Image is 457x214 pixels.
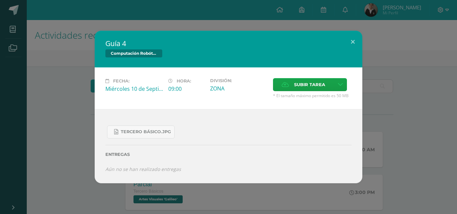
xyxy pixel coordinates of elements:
[294,78,325,91] span: Subir tarea
[343,31,362,53] button: Close (Esc)
[105,152,352,157] label: Entregas
[107,126,175,139] a: Tercero Básico.jpg
[210,78,268,83] label: División:
[168,85,205,92] div: 09:00
[105,39,352,48] h2: Guía 4
[105,166,181,172] i: Aún no se han realizado entregas
[210,85,268,92] div: ZONA
[273,93,352,98] span: * El tamaño máximo permitido es 50 MB
[113,78,129,83] span: Fecha:
[177,78,191,83] span: Hora:
[105,49,162,57] span: Computación Robótica
[105,85,163,92] div: Miércoles 10 de Septiembre
[121,129,171,135] span: Tercero Básico.jpg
